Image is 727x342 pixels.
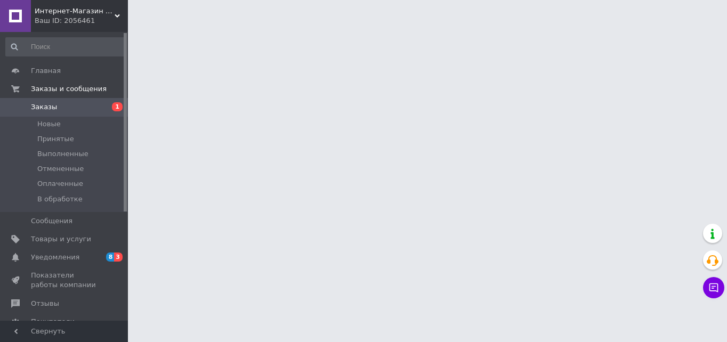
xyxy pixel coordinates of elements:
[37,179,83,189] span: Оплаченные
[31,216,72,226] span: Сообщения
[35,6,115,16] span: Интернет-Магазин "Шарм"
[106,253,115,262] span: 8
[37,149,88,159] span: Выполненные
[31,299,59,308] span: Отзывы
[112,102,123,111] span: 1
[703,277,724,298] button: Чат с покупателем
[31,102,57,112] span: Заказы
[37,164,84,174] span: Отмененные
[31,271,99,290] span: Показатели работы компании
[114,253,123,262] span: 3
[37,134,74,144] span: Принятые
[31,66,61,76] span: Главная
[31,317,75,327] span: Покупатели
[35,16,128,26] div: Ваш ID: 2056461
[31,84,107,94] span: Заказы и сообщения
[5,37,126,56] input: Поиск
[31,253,79,262] span: Уведомления
[37,119,61,129] span: Новые
[31,234,91,244] span: Товары и услуги
[37,194,83,204] span: В обработке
